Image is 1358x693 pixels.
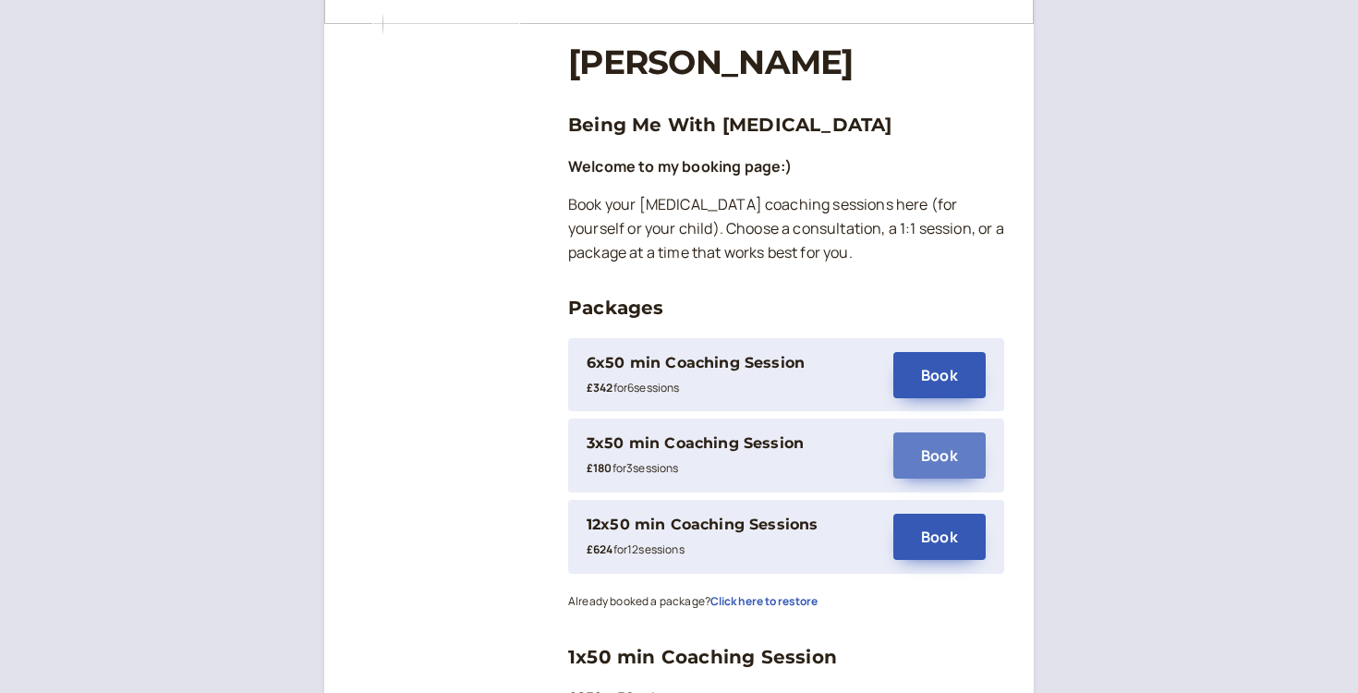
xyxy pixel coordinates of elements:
button: Book [893,352,986,398]
div: 12x50 min Coaching Sessions£624for12sessions [587,513,875,561]
p: Book your [MEDICAL_DATA] coaching sessions here (for yourself or your child). Choose a consultati... [568,193,1004,265]
div: 6x50 min Coaching Session£342for6sessions [587,351,875,399]
div: 6x50 min Coaching Session [587,351,805,375]
small: for 3 session s [587,460,679,476]
button: Click here to restore [710,595,818,608]
h3: Being Me With [MEDICAL_DATA] [568,110,1004,140]
small: Already booked a package? [568,593,818,609]
a: 1x50 min Coaching Session [568,646,837,668]
h1: [PERSON_NAME] [568,43,1004,82]
div: 3x50 min Coaching Session£180for3sessions [587,432,875,480]
button: Book [893,432,986,479]
b: £624 [587,541,613,557]
strong: Welcome to my booking page:) [568,156,792,176]
div: 12x50 min Coaching Sessions [587,513,818,537]
button: Book [893,514,986,560]
div: 3x50 min Coaching Session [587,432,804,456]
small: for 6 session s [587,380,680,395]
small: for 12 session s [587,541,685,557]
h3: Packages [568,293,1004,322]
b: £180 [587,460,612,476]
b: £342 [587,380,613,395]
